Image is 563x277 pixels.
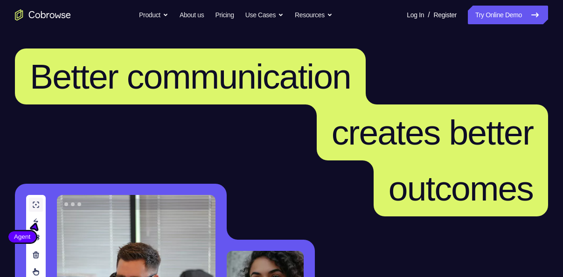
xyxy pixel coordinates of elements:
[407,6,424,24] a: Log In
[8,232,36,242] span: Agent
[215,6,234,24] a: Pricing
[15,9,71,21] a: Go to the home page
[245,6,284,24] button: Use Cases
[139,6,168,24] button: Product
[332,113,533,152] span: creates better
[428,9,430,21] span: /
[30,57,351,96] span: Better communication
[295,6,333,24] button: Resources
[434,6,457,24] a: Register
[180,6,204,24] a: About us
[468,6,548,24] a: Try Online Demo
[389,169,533,208] span: outcomes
